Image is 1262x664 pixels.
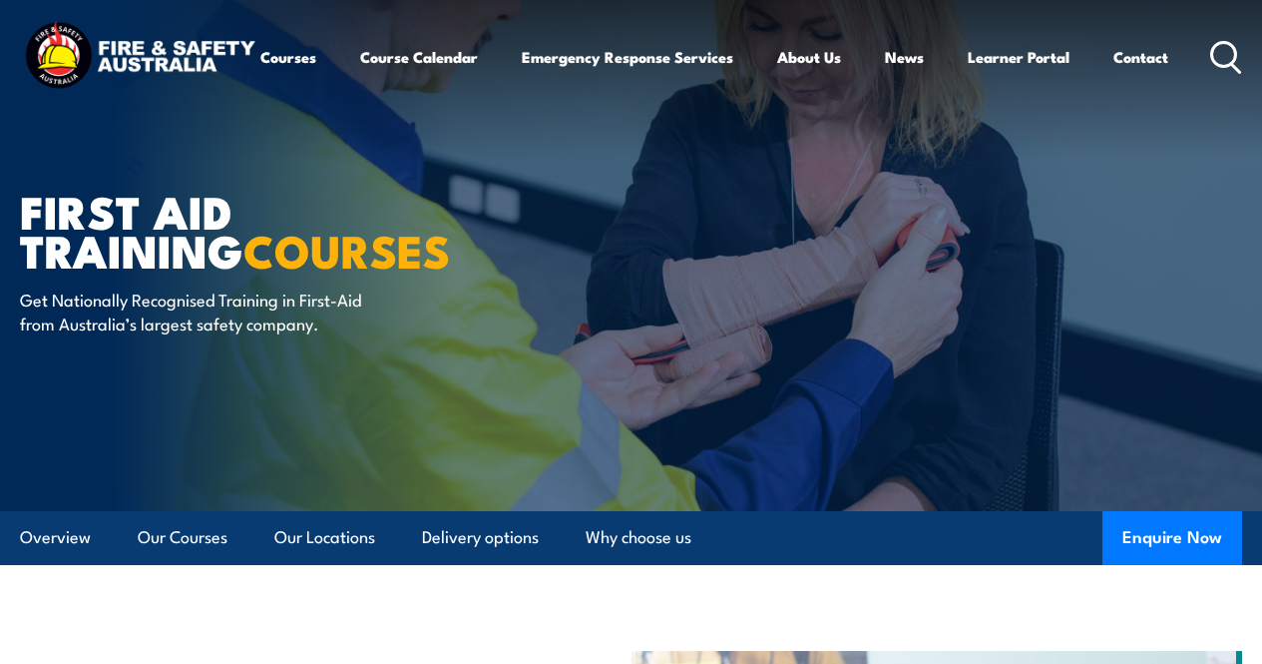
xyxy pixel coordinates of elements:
[968,33,1069,81] a: Learner Portal
[586,511,691,564] a: Why choose us
[20,288,384,334] p: Get Nationally Recognised Training in First-Aid from Australia’s largest safety company.
[274,511,375,564] a: Our Locations
[260,33,316,81] a: Courses
[1113,33,1168,81] a: Contact
[885,33,924,81] a: News
[20,191,513,269] h1: First Aid Training
[1102,511,1242,565] button: Enquire Now
[422,511,539,564] a: Delivery options
[360,33,478,81] a: Course Calendar
[522,33,733,81] a: Emergency Response Services
[138,511,227,564] a: Our Courses
[777,33,841,81] a: About Us
[243,215,450,284] strong: COURSES
[20,511,91,564] a: Overview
